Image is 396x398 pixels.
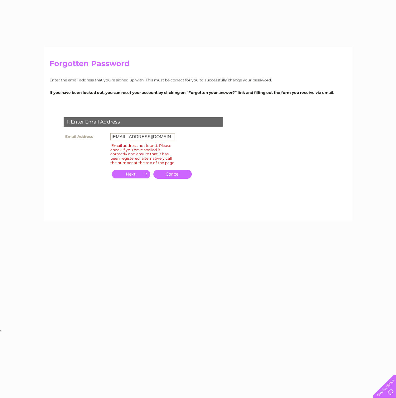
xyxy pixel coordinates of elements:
p: Enter the email address that you're signed up with. This must be correct for you to successfully ... [50,77,346,83]
h2: Forgotten Password [50,59,346,71]
div: Email address not found. Please check if you have spelled it correctly and ensure that it has bee... [110,142,175,166]
div: 1. Enter Email Address [64,117,223,127]
a: Cancel [153,170,192,179]
th: Email Address [62,131,109,142]
p: If you have been locked out, you can reset your account by clicking on “Forgotten your answer?” l... [50,90,346,95]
